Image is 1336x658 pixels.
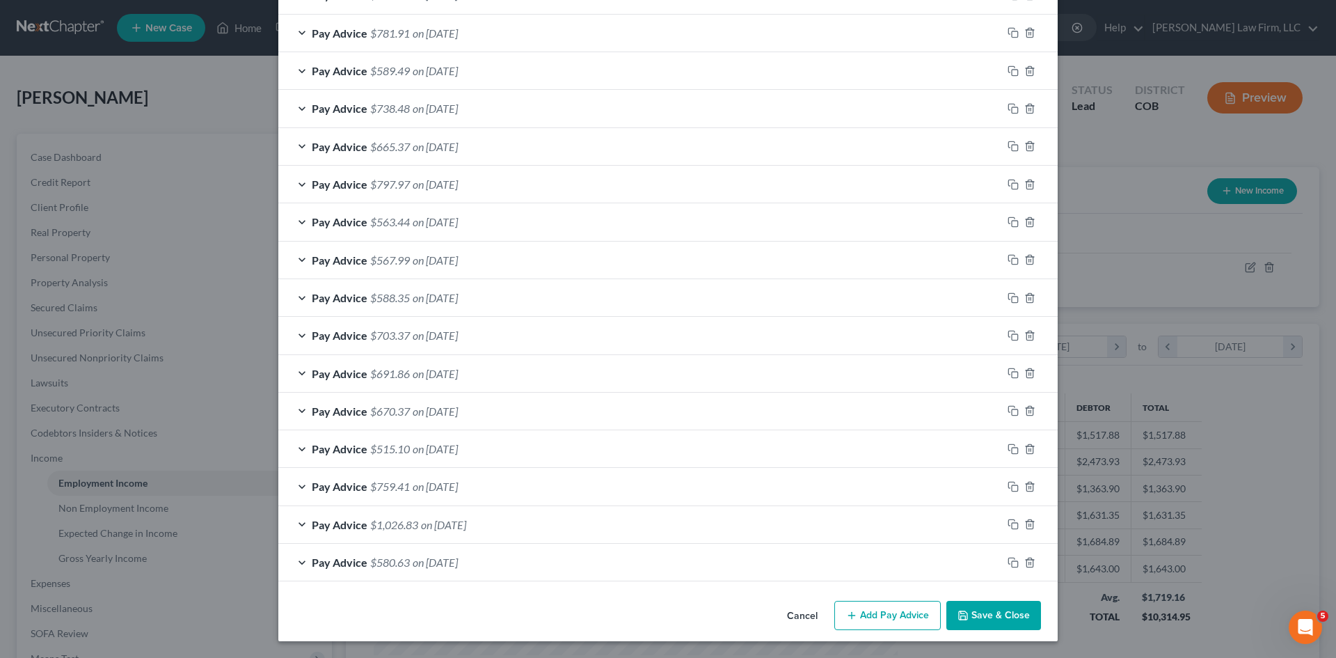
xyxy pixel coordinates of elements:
span: on [DATE] [413,442,458,455]
span: Pay Advice [312,518,367,531]
button: Add Pay Advice [834,601,941,630]
span: $567.99 [370,253,410,267]
button: Cancel [776,602,829,630]
span: Pay Advice [312,178,367,191]
span: Pay Advice [312,442,367,455]
span: on [DATE] [413,140,458,153]
span: $738.48 [370,102,410,115]
span: on [DATE] [413,26,458,40]
span: on [DATE] [413,215,458,228]
span: Pay Advice [312,367,367,380]
span: on [DATE] [413,64,458,77]
span: $1,026.83 [370,518,418,531]
span: Pay Advice [312,140,367,153]
span: $703.37 [370,329,410,342]
span: $759.41 [370,480,410,493]
span: Pay Advice [312,329,367,342]
span: $691.86 [370,367,410,380]
span: on [DATE] [413,329,458,342]
span: on [DATE] [413,480,458,493]
span: on [DATE] [413,556,458,569]
span: $588.35 [370,291,410,304]
span: $580.63 [370,556,410,569]
span: Pay Advice [312,480,367,493]
span: on [DATE] [413,253,458,267]
span: Pay Advice [312,215,367,228]
span: $670.37 [370,405,410,418]
span: $515.10 [370,442,410,455]
span: $797.97 [370,178,410,191]
span: on [DATE] [413,405,458,418]
span: 5 [1317,611,1328,622]
button: Save & Close [946,601,1041,630]
span: $589.49 [370,64,410,77]
span: Pay Advice [312,405,367,418]
iframe: Intercom live chat [1289,611,1322,644]
span: Pay Advice [312,64,367,77]
span: on [DATE] [413,291,458,304]
span: Pay Advice [312,556,367,569]
span: on [DATE] [413,102,458,115]
span: $563.44 [370,215,410,228]
span: Pay Advice [312,102,367,115]
span: $665.37 [370,140,410,153]
span: Pay Advice [312,26,367,40]
span: Pay Advice [312,253,367,267]
span: on [DATE] [413,367,458,380]
span: $781.91 [370,26,410,40]
span: on [DATE] [413,178,458,191]
span: on [DATE] [421,518,466,531]
span: Pay Advice [312,291,367,304]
